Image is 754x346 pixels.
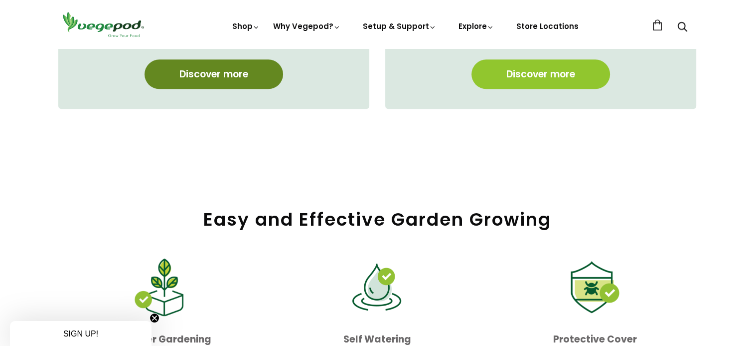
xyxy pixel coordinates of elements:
[150,313,159,323] button: Close teaser
[58,209,696,230] h2: Easy and Effective Garden Growing
[471,59,610,89] a: Discover more
[273,21,341,31] a: Why Vegepod?
[677,22,687,33] a: Search
[63,330,98,338] span: SIGN UP!
[363,21,437,31] a: Setup & Support
[516,21,579,31] a: Store Locations
[10,321,151,346] div: SIGN UP!Close teaser
[232,21,260,31] a: Shop
[58,10,148,38] img: Vegepod
[145,59,283,89] a: Discover more
[458,21,494,31] a: Explore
